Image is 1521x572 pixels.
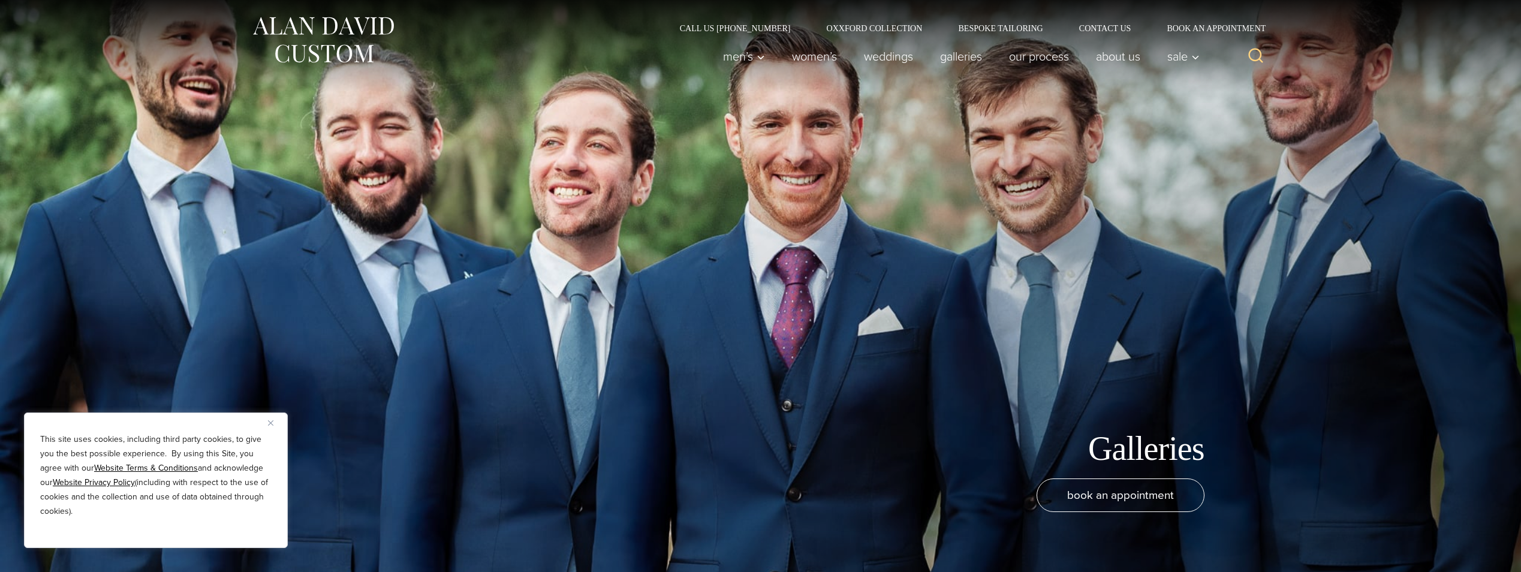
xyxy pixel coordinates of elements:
[268,416,282,430] button: Close
[662,24,809,32] a: Call Us [PHONE_NUMBER]
[1149,24,1270,32] a: Book an Appointment
[940,24,1061,32] a: Bespoke Tailoring
[1067,486,1174,504] span: book an appointment
[40,432,272,519] p: This site uses cookies, including third party cookies, to give you the best possible experience. ...
[1082,44,1153,68] a: About Us
[1242,42,1270,71] button: View Search Form
[926,44,995,68] a: Galleries
[251,13,395,67] img: Alan David Custom
[1088,429,1204,469] h1: Galleries
[1037,478,1204,512] a: book an appointment
[709,44,1206,68] nav: Primary Navigation
[850,44,926,68] a: weddings
[808,24,940,32] a: Oxxford Collection
[1061,24,1149,32] a: Contact Us
[662,24,1270,32] nav: Secondary Navigation
[268,420,273,426] img: Close
[723,50,765,62] span: Men’s
[94,462,198,474] a: Website Terms & Conditions
[995,44,1082,68] a: Our Process
[778,44,850,68] a: Women’s
[1167,50,1200,62] span: Sale
[53,476,135,489] a: Website Privacy Policy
